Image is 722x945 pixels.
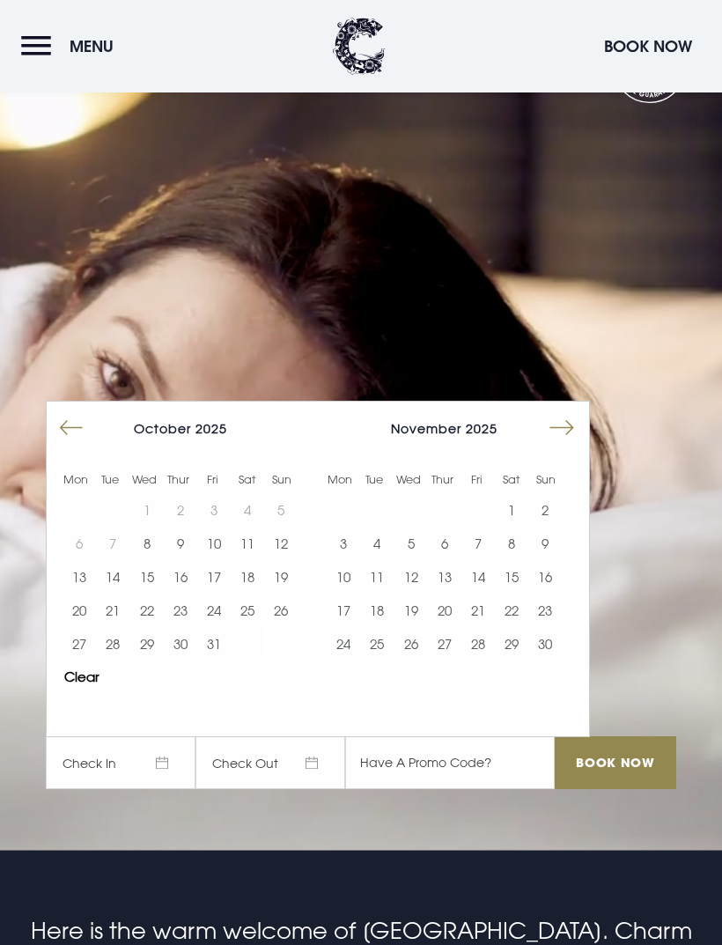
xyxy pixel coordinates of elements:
td: Choose Wednesday, October 22, 2025 as your start date. [129,594,163,627]
td: Choose Wednesday, November 12, 2025 as your start date. [394,560,427,594]
button: 9 [164,527,197,560]
td: Choose Saturday, November 15, 2025 as your start date. [495,560,528,594]
button: 1 [495,493,528,527]
button: 29 [129,627,163,661]
button: 14 [96,560,129,594]
td: Choose Wednesday, October 15, 2025 as your start date. [129,560,163,594]
td: Choose Friday, November 7, 2025 as your start date. [461,527,495,560]
button: Clear [64,670,99,683]
button: 15 [129,560,163,594]
td: Choose Monday, November 17, 2025 as your start date. [327,594,360,627]
button: 25 [231,594,264,627]
button: 16 [164,560,197,594]
button: 28 [461,627,495,661]
td: Choose Tuesday, November 25, 2025 as your start date. [360,627,394,661]
td: Choose Friday, October 31, 2025 as your start date. [197,627,231,661]
td: Choose Saturday, November 8, 2025 as your start date. [495,527,528,560]
td: Choose Sunday, November 23, 2025 as your start date. [528,594,562,627]
td: Choose Tuesday, October 14, 2025 as your start date. [96,560,129,594]
td: Choose Thursday, November 20, 2025 as your start date. [428,594,461,627]
button: 13 [428,560,461,594]
td: Choose Thursday, October 9, 2025 as your start date. [164,527,197,560]
button: 27 [428,627,461,661]
td: Choose Monday, November 10, 2025 as your start date. [327,560,360,594]
button: Move forward to switch to the next month. [545,411,578,445]
td: Choose Tuesday, November 18, 2025 as your start date. [360,594,394,627]
td: Choose Wednesday, October 29, 2025 as your start date. [129,627,163,661]
button: 15 [495,560,528,594]
td: Choose Sunday, October 26, 2025 as your start date. [264,594,298,627]
td: Choose Wednesday, November 19, 2025 as your start date. [394,594,427,627]
td: Choose Wednesday, November 26, 2025 as your start date. [394,627,427,661]
td: Choose Saturday, November 29, 2025 as your start date. [495,627,528,661]
td: Choose Monday, October 20, 2025 as your start date. [63,594,96,627]
td: Choose Monday, November 24, 2025 as your start date. [327,627,360,661]
button: 24 [197,594,231,627]
button: 12 [264,527,298,560]
button: 20 [63,594,96,627]
td: Choose Sunday, November 30, 2025 as your start date. [528,627,562,661]
td: Choose Monday, November 3, 2025 as your start date. [327,527,360,560]
span: 2025 [466,421,497,436]
td: Choose Thursday, October 16, 2025 as your start date. [164,560,197,594]
td: Choose Thursday, October 23, 2025 as your start date. [164,594,197,627]
button: 3 [327,527,360,560]
button: Book Now [595,27,701,65]
td: Choose Sunday, October 19, 2025 as your start date. [264,560,298,594]
button: 31 [197,627,231,661]
span: October [134,421,191,436]
button: 27 [63,627,96,661]
button: 10 [197,527,231,560]
button: 26 [394,627,427,661]
td: Choose Friday, November 28, 2025 as your start date. [461,627,495,661]
span: 2025 [195,421,227,436]
button: 23 [528,594,562,627]
button: 24 [327,627,360,661]
button: 11 [360,560,394,594]
input: Book Now [555,736,676,789]
button: 4 [360,527,394,560]
td: Choose Friday, November 14, 2025 as your start date. [461,560,495,594]
button: 8 [129,527,163,560]
button: 14 [461,560,495,594]
td: Choose Tuesday, October 28, 2025 as your start date. [96,627,129,661]
td: Choose Tuesday, November 4, 2025 as your start date. [360,527,394,560]
button: 8 [495,527,528,560]
td: Choose Saturday, October 11, 2025 as your start date. [231,527,264,560]
td: Choose Thursday, October 30, 2025 as your start date. [164,627,197,661]
button: 30 [164,627,197,661]
button: 30 [528,627,562,661]
button: 10 [327,560,360,594]
button: 20 [428,594,461,627]
td: Choose Sunday, November 2, 2025 as your start date. [528,493,562,527]
td: Choose Thursday, November 13, 2025 as your start date. [428,560,461,594]
button: 16 [528,560,562,594]
button: 17 [327,594,360,627]
button: 19 [394,594,427,627]
td: Choose Friday, November 21, 2025 as your start date. [461,594,495,627]
button: 5 [394,527,427,560]
td: Choose Wednesday, November 5, 2025 as your start date. [394,527,427,560]
td: Choose Friday, October 10, 2025 as your start date. [197,527,231,560]
button: 6 [428,527,461,560]
button: 22 [495,594,528,627]
td: Choose Friday, October 17, 2025 as your start date. [197,560,231,594]
button: 22 [129,594,163,627]
button: 25 [360,627,394,661]
td: Choose Saturday, November 22, 2025 as your start date. [495,594,528,627]
button: 17 [197,560,231,594]
td: Choose Sunday, November 9, 2025 as your start date. [528,527,562,560]
button: 11 [231,527,264,560]
span: Check Out [195,736,345,789]
button: 21 [461,594,495,627]
button: Move backward to switch to the previous month. [55,411,88,445]
input: Have A Promo Code? [345,736,555,789]
button: 21 [96,594,129,627]
td: Choose Saturday, November 1, 2025 as your start date. [495,493,528,527]
img: Clandeboye Lodge [333,18,386,75]
button: 26 [264,594,298,627]
button: 7 [461,527,495,560]
button: 19 [264,560,298,594]
span: Check In [46,736,195,789]
td: Choose Sunday, November 16, 2025 as your start date. [528,560,562,594]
